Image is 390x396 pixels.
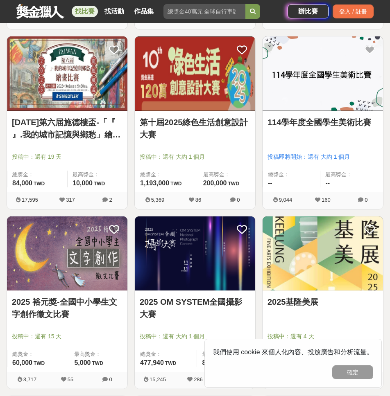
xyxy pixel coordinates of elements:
[109,197,112,203] span: 2
[151,197,165,203] span: 5,369
[140,359,164,366] span: 477,940
[34,360,45,366] span: TWD
[263,216,383,290] img: Cover Image
[202,350,250,358] span: 最高獎金：
[140,116,250,141] a: 第十屆2025綠色生活創意設計大賽
[94,181,105,187] span: TWD
[333,4,374,18] div: 登入 / 註冊
[12,350,64,358] span: 總獎金：
[268,171,315,179] span: 總獎金：
[202,359,222,366] span: 89,990
[131,6,157,17] a: 作品集
[268,180,272,187] span: --
[72,6,98,17] a: 找比賽
[268,116,378,128] a: 114學年度全國學生美術比賽
[140,350,192,358] span: 總獎金：
[365,197,367,203] span: 0
[7,216,127,290] img: Cover Image
[74,359,91,366] span: 5,000
[279,197,292,203] span: 9,044
[74,350,122,358] span: 最高獎金：
[7,36,127,110] img: Cover Image
[288,4,329,18] a: 辦比賽
[101,6,127,17] a: 找活動
[332,365,373,379] button: 確定
[228,181,239,187] span: TWD
[263,36,383,110] img: Cover Image
[12,296,122,320] a: 2025 裕元獎-全國中小學生文字創作徵文比賽
[140,332,250,341] span: 投稿中：還有 大約 1 個月
[109,376,112,382] span: 0
[195,197,201,203] span: 86
[73,180,93,187] span: 10,000
[268,332,378,341] span: 投稿中：還有 4 天
[325,171,378,179] span: 最高獎金：
[140,153,250,161] span: 投稿中：還有 大約 1 個月
[66,197,75,203] span: 317
[23,376,37,382] span: 3,717
[213,349,373,355] span: 我們使用 cookie 來個人化內容、投放廣告和分析流量。
[92,360,103,366] span: TWD
[203,171,250,179] span: 最高獎金：
[140,171,193,179] span: 總獎金：
[268,296,378,308] a: 2025基隆美展
[322,197,331,203] span: 160
[73,171,122,179] span: 最高獎金：
[12,332,122,341] span: 投稿中：還有 15 天
[170,181,181,187] span: TWD
[140,180,169,187] span: 1,193,000
[34,181,45,187] span: TWD
[268,153,378,161] span: 投稿即將開始：還有 大約 1 個月
[165,360,176,366] span: TWD
[22,197,38,203] span: 17,595
[325,180,330,187] span: --
[194,376,203,382] span: 286
[12,180,32,187] span: 84,000
[135,216,255,290] img: Cover Image
[135,36,255,110] img: Cover Image
[163,4,245,19] input: 總獎金40萬元 全球自行車設計比賽
[12,153,122,161] span: 投稿中：還有 19 天
[68,376,73,382] span: 55
[12,359,32,366] span: 60,000
[237,197,240,203] span: 0
[12,116,122,141] a: [DATE]第六届施德樓盃-「『 』.我的城市記憶與鄉愁」繪畫比賽
[150,376,166,382] span: 15,245
[140,296,250,320] a: 2025 OM SYSTEM全國攝影大賽
[203,180,227,187] span: 200,000
[12,171,62,179] span: 總獎金：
